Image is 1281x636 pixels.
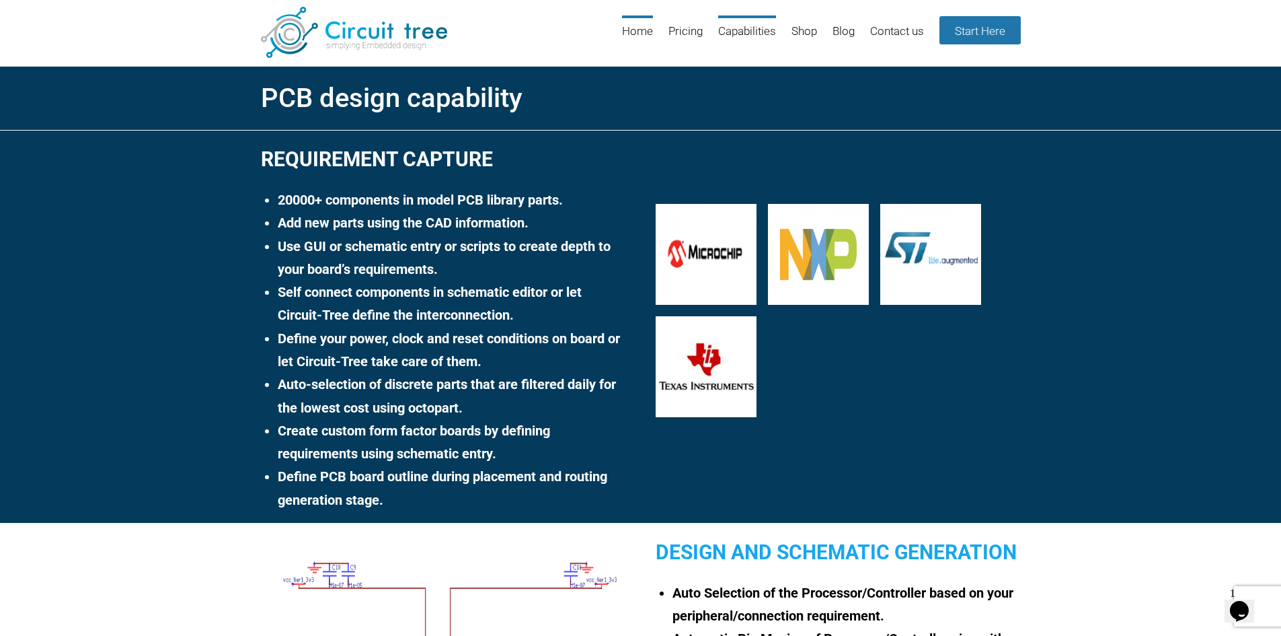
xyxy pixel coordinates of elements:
[278,211,625,234] li: Add new parts using the CAD information.
[791,15,817,59] a: Shop
[668,15,703,59] a: Pricing
[656,535,1020,569] h2: Design and Schematic Generation
[718,15,776,59] a: Capabilities
[261,7,447,58] img: Circuit Tree
[672,581,1020,628] li: Auto Selection of the Processor/Controller based on your peripheral/connection requirement.
[278,281,625,327] li: Self connect components in schematic editor or let Circuit-Tree define the interconnection.
[832,15,855,59] a: Blog
[1225,582,1268,623] iframe: chat widget
[622,15,653,59] a: Home
[939,16,1021,44] a: Start Here
[278,327,625,374] li: Define your power, clock and reset conditions on board or let Circuit-Tree take care of them.
[261,78,1021,118] h1: PCB design capability
[278,373,625,419] li: Auto-selection of discrete parts that are filtered daily for the lowest cost using octopart.
[278,465,625,511] li: Define PCB board outline during placement and routing generation stage.
[278,419,625,466] li: Create custom form factor boards by defining requirements using schematic entry.
[278,188,625,211] li: 20000+ components in model PCB library parts.
[870,15,924,59] a: Contact us
[261,142,625,176] h2: Requirement Capture
[278,235,625,281] li: Use GUI or schematic entry or scripts to create depth to your board’s requirements.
